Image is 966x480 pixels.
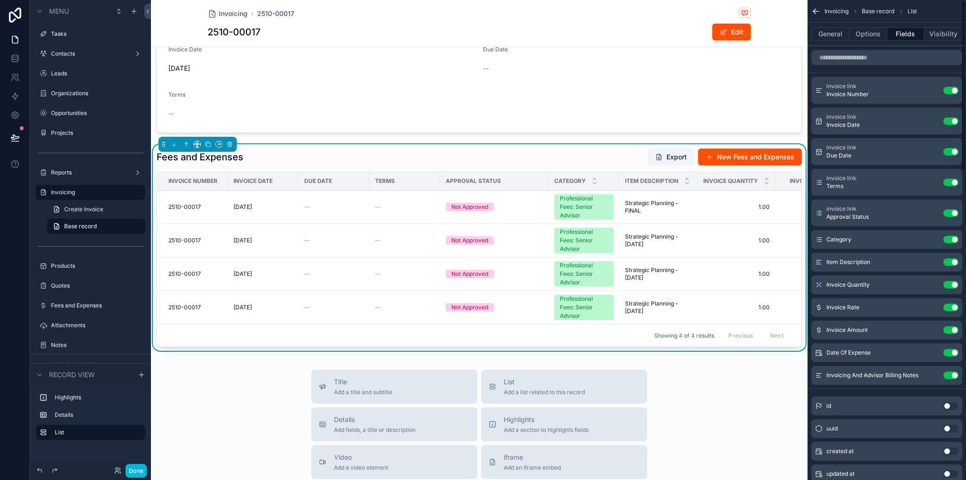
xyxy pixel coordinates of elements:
span: Add a video element [334,464,388,472]
a: Organizations [51,90,140,97]
span: -- [304,203,310,211]
span: Invoice Number [826,91,869,98]
button: General [811,27,849,41]
span: Invoice Rate [790,177,829,185]
a: -- [304,203,364,211]
label: Leads [51,70,140,77]
span: invoice link [826,113,860,121]
label: Fees and Expenses [51,302,140,309]
span: Invoice Date [826,121,860,129]
a: Strategic Planning - [DATE] [625,300,692,315]
span: 2510-00017 [168,237,201,244]
button: VideoAdd a video element [311,445,477,479]
a: 2510-00017 [168,270,222,278]
a: -- [304,270,364,278]
span: Showing 4 of 4 results [654,332,714,339]
button: New Fees and Expenses [698,149,802,166]
a: Create Invoice [47,202,145,217]
a: [DATE] [233,270,293,278]
a: Professional Fees: Senior Advisor [554,194,614,220]
a: [DATE] [233,237,293,244]
span: [DATE] [233,203,252,211]
span: Add an iframe embed [504,464,561,472]
span: Approval Status [826,213,869,221]
label: Notes [51,341,140,349]
a: 2510-00017 [257,9,294,18]
span: invoice link [826,144,857,151]
button: Export [648,149,694,166]
div: Not Approved [451,303,488,312]
span: Invoice Number [168,177,217,185]
button: Options [849,27,887,41]
a: 1.00 [703,270,770,278]
a: 2510-00017 [168,304,222,311]
a: Base record [47,219,145,234]
span: Record view [49,370,95,380]
a: Attachments [51,322,140,329]
a: Opportunities [51,109,140,117]
span: Video [334,453,388,462]
span: 2510-00017 [168,270,201,278]
span: -- [304,270,310,278]
label: Highlights [55,394,138,401]
label: Invoicing [51,189,140,196]
label: Projects [51,129,140,137]
a: [DATE] [233,203,293,211]
div: Professional Fees: Senior Advisor [560,295,608,320]
div: Professional Fees: Senior Advisor [560,228,608,253]
a: -- [375,270,434,278]
label: Contacts [51,50,126,58]
span: Item Description [625,177,678,185]
label: Tasks [51,30,140,38]
a: [DATE] [233,304,293,311]
span: [DATE] [233,270,252,278]
span: -- [375,203,381,211]
span: Approval Status [446,177,501,185]
a: 2510-00017 [168,203,222,211]
button: Edit [712,24,751,41]
span: created at [826,447,854,455]
span: uuid [826,425,838,432]
span: Invoice Quantity [826,281,870,289]
a: $5,625.00 [781,237,841,244]
span: Due Date [304,177,332,185]
a: -- [375,203,434,211]
span: Add a list related to this record [504,389,585,396]
a: Strategic Planning - FINAL [625,199,692,215]
label: Details [55,411,138,419]
a: Professional Fees: Senior Advisor [554,295,614,320]
span: Invoicing [219,9,248,18]
span: Invoicing And Advisor Billing Notes [826,372,918,379]
button: DetailsAdd fields, a title or description [311,407,477,441]
a: $5,625.00 [781,270,841,278]
span: -- [375,304,381,311]
span: Invoicing [824,8,849,15]
h1: Fees and Expenses [157,150,243,164]
label: Reports [51,169,126,176]
button: Done [125,464,147,478]
span: invoice link [826,174,857,182]
span: id [826,402,831,410]
span: Invoice Date [233,177,273,185]
a: Not Approved [446,203,543,211]
div: Not Approved [451,236,488,245]
span: invoice link [826,205,869,213]
span: Add a section to highlights fields [504,426,589,434]
button: TitleAdd a title and subtitle [311,370,477,404]
span: 1.00 [703,203,770,211]
span: 2510-00017 [168,304,201,311]
span: Strategic Planning - [DATE] [625,266,692,281]
a: $5,625.00 [781,203,841,211]
div: scrollable content [30,386,151,449]
span: [DATE] [233,304,252,311]
h1: 2510-00017 [208,25,260,39]
span: List [908,8,917,15]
